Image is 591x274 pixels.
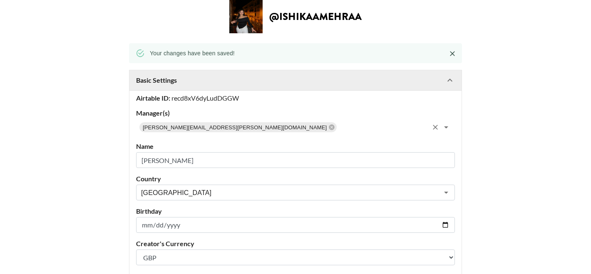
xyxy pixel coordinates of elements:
[136,207,455,215] label: Birthday
[129,70,462,90] div: Basic Settings
[150,46,235,61] div: Your changes have been saved!
[446,47,459,60] button: Close
[136,175,455,183] label: Country
[136,76,177,84] strong: Basic Settings
[440,121,452,133] button: Open
[430,121,441,133] button: Clear
[269,12,362,22] h2: @ ishikaamehraa
[139,122,337,132] div: [PERSON_NAME][EMAIL_ADDRESS][PERSON_NAME][DOMAIN_NAME]
[440,187,452,198] button: Open
[136,109,455,117] label: Manager(s)
[139,123,330,132] span: [PERSON_NAME][EMAIL_ADDRESS][PERSON_NAME][DOMAIN_NAME]
[136,94,170,102] strong: Airtable ID:
[136,142,455,151] label: Name
[136,239,455,248] label: Creator's Currency
[136,94,455,102] div: recd8xV6dyLudDGGW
